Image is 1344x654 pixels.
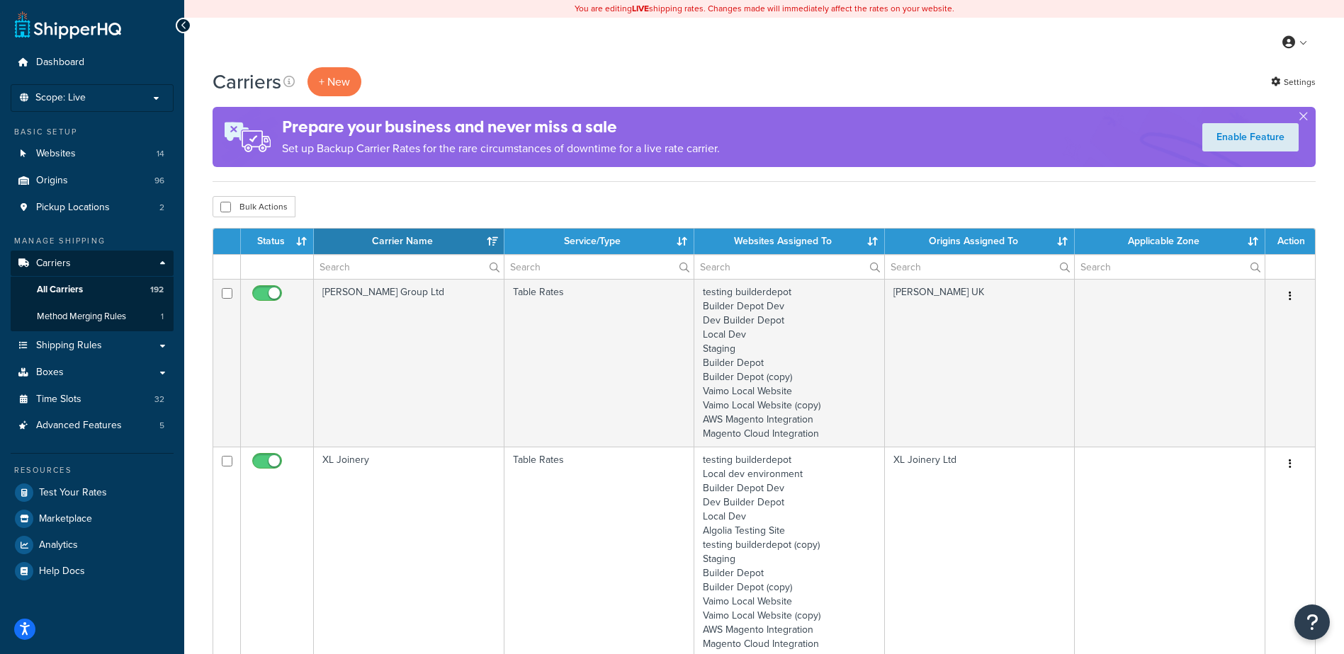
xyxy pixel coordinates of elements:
[11,464,174,476] div: Resources
[1202,123,1299,151] a: Enable Feature
[694,229,885,254] th: Websites Assigned To: activate to sort column ascending
[504,229,695,254] th: Service/Type: activate to sort column ascending
[36,340,102,352] span: Shipping Rules
[11,50,174,76] a: Dashboard
[36,394,81,406] span: Time Slots
[11,532,174,558] a: Analytics
[11,235,174,247] div: Manage Shipping
[161,311,164,323] span: 1
[11,277,174,303] a: All Carriers 192
[11,141,174,167] li: Websites
[159,202,164,214] span: 2
[632,2,649,15] b: LIVE
[36,420,122,432] span: Advanced Features
[36,148,76,160] span: Websites
[11,251,174,331] li: Carriers
[11,168,174,194] li: Origins
[314,255,504,279] input: Search
[213,68,281,96] h1: Carriers
[15,11,121,39] a: ShipperHQ Home
[157,148,164,160] span: 14
[154,394,164,406] span: 32
[307,67,361,96] button: + New
[39,539,78,551] span: Analytics
[11,480,174,505] a: Test Your Rates
[36,258,71,270] span: Carriers
[11,195,174,221] a: Pickup Locations 2
[1265,229,1315,254] th: Action
[11,168,174,194] a: Origins 96
[11,558,174,584] a: Help Docs
[39,487,107,499] span: Test Your Rates
[314,229,504,254] th: Carrier Name: activate to sort column ascending
[1294,604,1330,640] button: Open Resource Center
[11,251,174,277] a: Carriers
[282,115,720,139] h4: Prepare your business and never miss a sale
[282,139,720,159] p: Set up Backup Carrier Rates for the rare circumstances of downtime for a live rate carrier.
[35,92,86,104] span: Scope: Live
[213,107,282,167] img: ad-rules-rateshop-fe6ec290ccb7230408bd80ed9643f0289d75e0ffd9eb532fc0e269fcd187b520.png
[694,279,885,447] td: testing builderdepot Builder Depot Dev Dev Builder Depot Local Dev Staging Builder Depot Builder ...
[11,386,174,413] li: Time Slots
[504,279,695,447] td: Table Rates
[36,367,64,379] span: Boxes
[314,279,504,447] td: [PERSON_NAME] Group Ltd
[241,229,314,254] th: Status: activate to sort column ascending
[150,284,164,296] span: 192
[39,513,92,525] span: Marketplace
[154,175,164,187] span: 96
[11,304,174,330] li: Method Merging Rules
[11,304,174,330] a: Method Merging Rules 1
[39,566,85,578] span: Help Docs
[885,255,1075,279] input: Search
[11,126,174,138] div: Basic Setup
[37,284,83,296] span: All Carriers
[11,195,174,221] li: Pickup Locations
[11,277,174,303] li: All Carriers
[37,311,126,323] span: Method Merging Rules
[504,255,694,279] input: Search
[1075,229,1265,254] th: Applicable Zone: activate to sort column ascending
[1271,72,1316,92] a: Settings
[36,202,110,214] span: Pickup Locations
[159,420,164,432] span: 5
[213,196,295,217] button: Bulk Actions
[11,360,174,386] a: Boxes
[11,141,174,167] a: Websites 14
[11,333,174,359] a: Shipping Rules
[11,413,174,439] li: Advanced Features
[11,506,174,532] a: Marketplace
[36,57,84,69] span: Dashboard
[36,175,68,187] span: Origins
[1075,255,1265,279] input: Search
[885,229,1075,254] th: Origins Assigned To: activate to sort column ascending
[11,413,174,439] a: Advanced Features 5
[11,386,174,413] a: Time Slots 32
[885,279,1075,447] td: [PERSON_NAME] UK
[694,255,884,279] input: Search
